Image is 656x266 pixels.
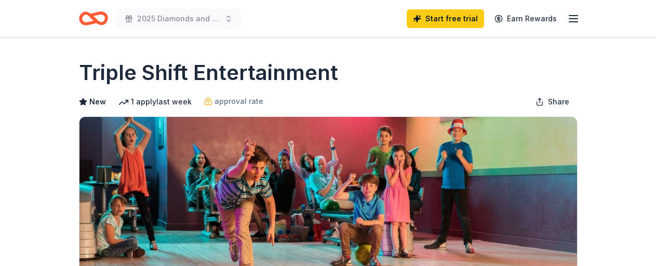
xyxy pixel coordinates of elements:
[137,12,220,25] span: 2025 Diamonds and Pearls Gala
[548,96,569,108] span: Share
[116,8,241,29] button: 2025 Diamonds and Pearls Gala
[215,95,263,108] span: approval rate
[488,9,563,28] a: Earn Rewards
[407,9,484,28] a: Start free trial
[79,58,338,87] h1: Triple Shift Entertainment
[89,96,106,108] span: New
[527,91,578,112] button: Share
[118,96,192,108] div: 1 apply last week
[79,6,108,31] a: Home
[204,95,263,108] a: approval rate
